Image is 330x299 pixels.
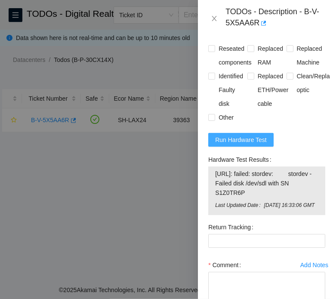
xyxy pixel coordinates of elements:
[254,69,292,111] span: Replaced ETH/Power cable
[293,42,326,69] span: Replaced Machine
[208,153,274,166] label: Hardware Test Results
[215,135,267,145] span: Run Hardware Test
[211,15,218,22] span: close
[300,258,329,272] button: Add Notes
[264,201,319,210] span: [DATE] 16:33:06 GMT
[225,7,320,30] div: TODOs - Description - B-V-5X5AA6R
[215,201,264,210] span: Last Updated Date
[208,258,244,272] label: Comment
[215,69,247,111] span: Identified Faulty disk
[208,234,325,248] input: Return Tracking
[208,133,274,147] button: Run Hardware Test
[215,111,237,124] span: Other
[215,42,255,69] span: Reseated components
[300,262,328,268] div: Add Notes
[208,15,220,23] button: Close
[208,220,257,234] label: Return Tracking
[254,42,287,69] span: Replaced RAM
[215,169,318,197] span: [URL]: failed: stordev: stordev - Failed disk /dev/sdl with SN S1Z0TR6P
